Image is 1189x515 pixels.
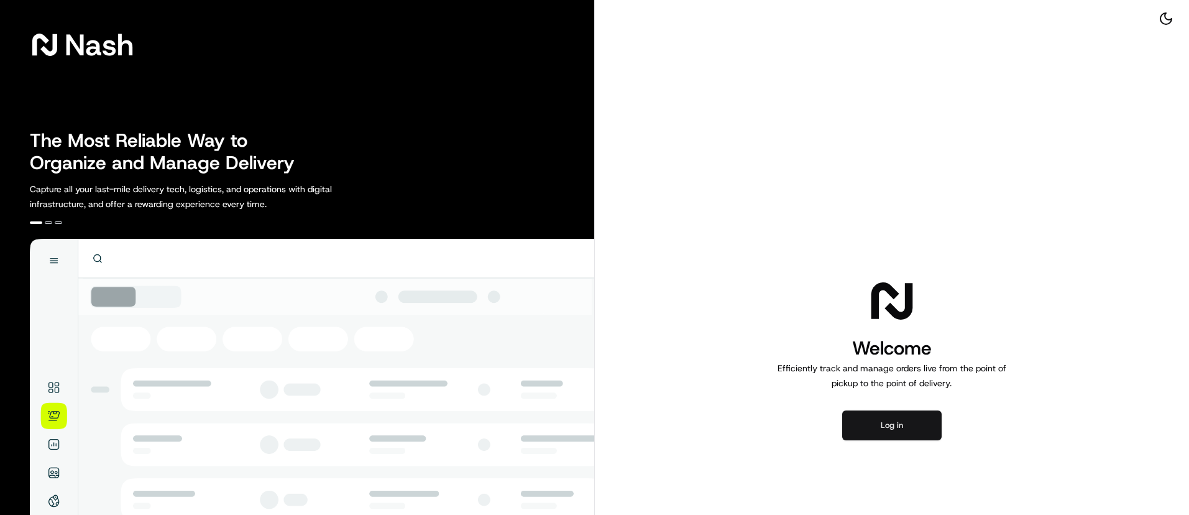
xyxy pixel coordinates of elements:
h2: The Most Reliable Way to Organize and Manage Delivery [30,129,308,174]
p: Capture all your last-mile delivery tech, logistics, and operations with digital infrastructure, ... [30,182,388,211]
button: Log in [842,411,942,440]
p: Efficiently track and manage orders live from the point of pickup to the point of delivery. [773,361,1011,391]
h1: Welcome [773,336,1011,361]
span: Nash [65,32,134,57]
